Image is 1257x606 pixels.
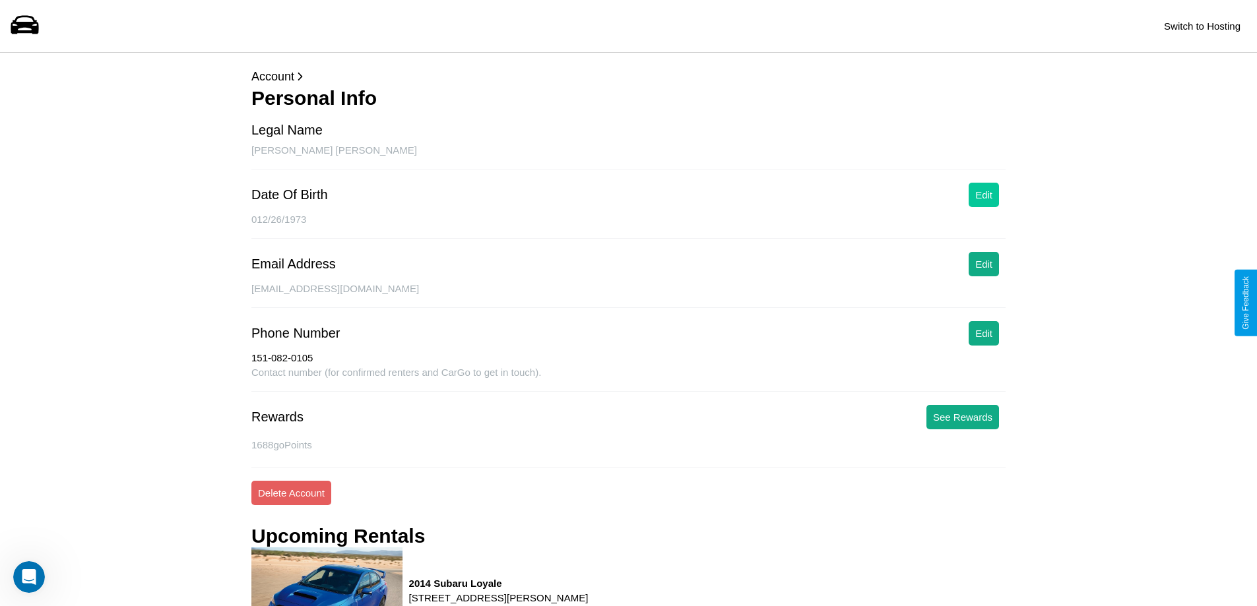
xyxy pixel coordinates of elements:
div: [EMAIL_ADDRESS][DOMAIN_NAME] [251,283,1006,308]
div: Email Address [251,257,336,272]
h3: 2014 Subaru Loyale [409,578,589,589]
iframe: Intercom live chat [13,561,45,593]
h3: Upcoming Rentals [251,525,425,547]
div: [PERSON_NAME] [PERSON_NAME] [251,144,1006,169]
div: 151-082-0105 [251,352,1006,367]
p: 1688 goPoints [251,436,1006,454]
button: Edit [969,183,999,207]
button: Switch to Hosting [1157,14,1247,38]
div: Date Of Birth [251,187,328,202]
div: Phone Number [251,326,340,341]
div: Give Feedback [1241,276,1250,330]
button: See Rewards [926,405,999,429]
div: 012/26/1973 [251,214,1006,239]
h3: Personal Info [251,87,1006,109]
div: Contact number (for confirmed renters and CarGo to get in touch). [251,367,1006,392]
button: Edit [969,321,999,346]
div: Legal Name [251,123,323,138]
div: Rewards [251,409,304,425]
button: Edit [969,252,999,276]
p: Account [251,66,1006,87]
button: Delete Account [251,481,331,505]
